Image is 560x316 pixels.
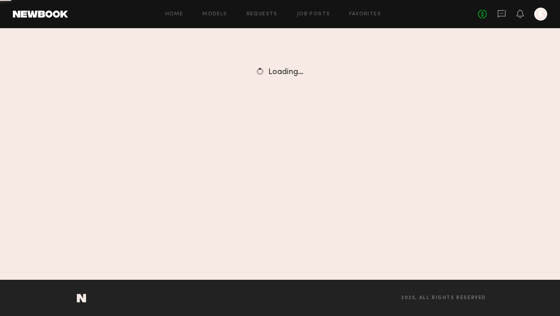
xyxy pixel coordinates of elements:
[401,295,486,301] span: 2025, all rights reserved
[534,8,547,21] a: K
[202,12,227,17] a: Models
[247,12,278,17] a: Requests
[297,12,330,17] a: Job Posts
[165,12,183,17] a: Home
[349,12,381,17] a: Favorites
[268,68,303,76] span: Loading…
